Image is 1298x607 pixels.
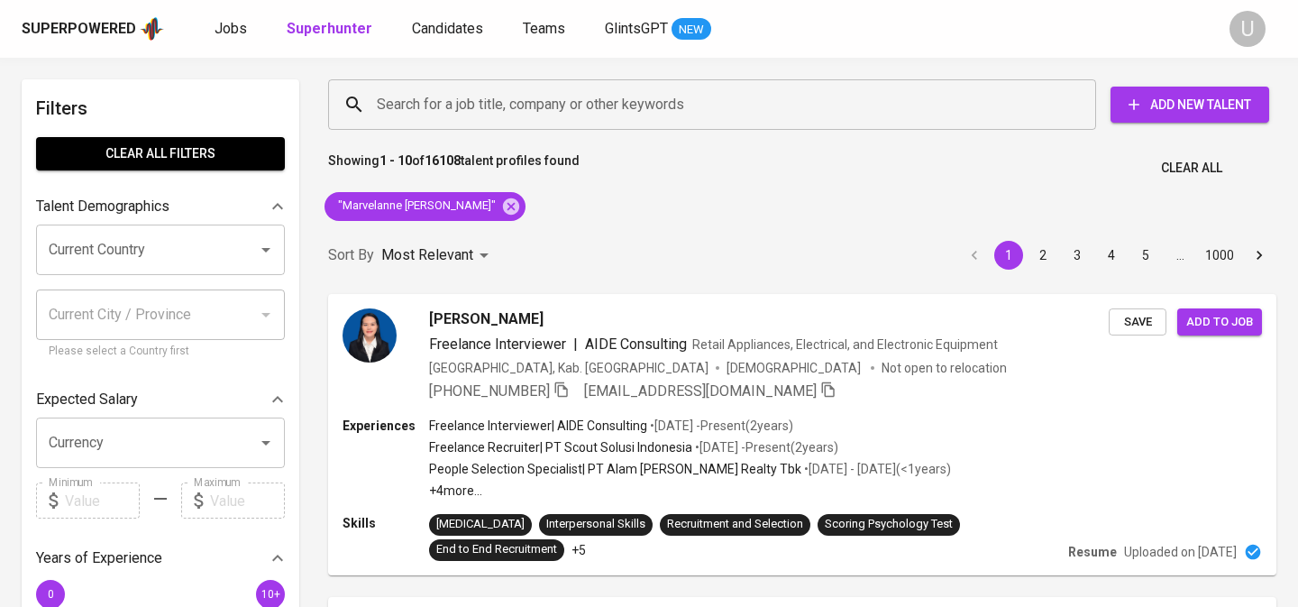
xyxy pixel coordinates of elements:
p: Experiences [343,417,429,435]
span: Add New Talent [1125,94,1255,116]
span: "Marvelanne [PERSON_NAME]" [324,198,507,215]
h6: Filters [36,94,285,123]
b: 16108 [425,153,461,168]
p: • [DATE] - Present ( 2 years ) [692,438,838,456]
div: Interpersonal Skills [546,516,645,533]
span: AIDE Consulting [585,336,687,353]
p: Please select a Country first [49,343,272,361]
div: Recruitment and Selection [667,516,803,533]
p: Showing of talent profiles found [328,152,580,185]
p: Uploaded on [DATE] [1124,543,1237,561]
div: "Marvelanne [PERSON_NAME]" [324,192,526,221]
p: Freelance Recruiter | PT Scout Solusi Indonesia [429,438,692,456]
p: Talent Demographics [36,196,169,217]
button: Go to page 5 [1131,241,1160,270]
span: 10+ [261,588,279,601]
div: [GEOGRAPHIC_DATA], Kab. [GEOGRAPHIC_DATA] [429,359,708,377]
span: GlintsGPT [605,20,668,37]
button: Go to page 1000 [1200,241,1239,270]
div: End to End Recruitment [436,541,557,558]
span: Jobs [215,20,247,37]
input: Value [210,483,285,519]
div: … [1165,246,1194,264]
button: Save [1109,308,1166,336]
a: Superhunter [287,18,376,41]
span: Retail Appliances, Electrical, and Electronic Equipment [692,337,998,352]
button: Go to page 3 [1063,241,1092,270]
p: Expected Salary [36,389,138,410]
span: Freelance Interviewer [429,336,566,353]
button: page 1 [994,241,1023,270]
span: [PHONE_NUMBER] [429,382,550,400]
button: Add to job [1177,308,1262,336]
p: Skills [343,514,429,532]
div: Scoring Psychology Test [825,516,953,533]
span: Add to job [1186,312,1253,333]
div: Superpowered [22,19,136,40]
p: Not open to relocation [882,359,1007,377]
p: • [DATE] - Present ( 2 years ) [647,417,793,435]
img: c263ca097bfb4a02a6962c57cf12ec89.jpg [343,308,397,363]
button: Clear All filters [36,137,285,170]
a: [PERSON_NAME]Freelance Interviewer|AIDE ConsultingRetail Appliances, Electrical, and Electronic E... [328,294,1276,575]
span: NEW [672,21,711,39]
button: Go to page 2 [1028,241,1057,270]
p: People Selection Specialist | PT Alam [PERSON_NAME] Realty Tbk [429,460,801,478]
button: Open [253,430,279,455]
b: 1 - 10 [379,153,412,168]
span: | [573,334,578,355]
div: Talent Demographics [36,189,285,225]
span: Candidates [412,20,483,37]
div: Years of Experience [36,540,285,576]
img: app logo [140,15,164,42]
button: Go to next page [1245,241,1274,270]
span: Save [1118,312,1157,333]
a: Jobs [215,18,251,41]
nav: pagination navigation [957,241,1276,270]
input: Value [65,483,140,519]
p: • [DATE] - [DATE] ( <1 years ) [801,460,951,478]
button: Go to page 4 [1097,241,1126,270]
p: Resume [1068,543,1117,561]
span: [EMAIL_ADDRESS][DOMAIN_NAME] [584,382,817,400]
div: Expected Salary [36,382,285,418]
a: Candidates [412,18,487,41]
p: Years of Experience [36,547,162,569]
b: Superhunter [287,20,372,37]
button: Add New Talent [1111,87,1269,123]
p: Sort By [328,244,374,266]
span: Teams [523,20,565,37]
a: Teams [523,18,569,41]
button: Open [253,237,279,262]
span: Clear All [1161,157,1222,179]
span: 0 [47,588,53,601]
button: Clear All [1154,152,1229,185]
p: Freelance Interviewer | AIDE Consulting [429,417,647,435]
span: [DEMOGRAPHIC_DATA] [727,359,864,377]
p: +4 more ... [429,482,951,500]
span: [PERSON_NAME] [429,308,544,330]
a: GlintsGPT NEW [605,18,711,41]
p: +5 [571,541,586,559]
span: Clear All filters [50,143,270,165]
div: U [1229,11,1266,47]
p: Most Relevant [381,244,473,266]
div: [MEDICAL_DATA] [436,516,525,533]
a: Superpoweredapp logo [22,15,164,42]
div: Most Relevant [381,239,495,272]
